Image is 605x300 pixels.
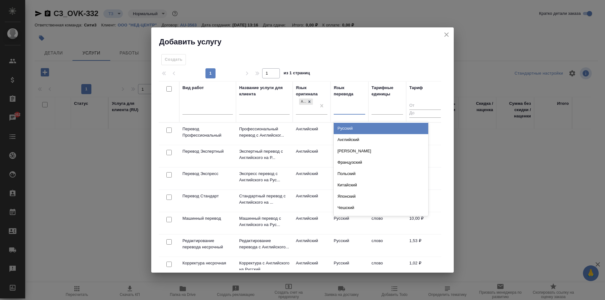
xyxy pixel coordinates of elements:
td: Русский [331,257,368,279]
p: Перевод Стандарт [182,193,233,199]
td: Русский [331,167,368,190]
td: Английский [293,145,331,167]
td: слово [368,212,406,234]
div: Английский [298,98,314,106]
div: Язык оригинала [296,85,327,97]
div: Тариф [409,85,423,91]
span: из 1 страниц [284,69,310,78]
p: Корректура с Английского на Русский [239,260,290,273]
td: Русский [331,123,368,145]
td: Русский [331,190,368,212]
div: Английский [299,99,306,105]
td: Русский [331,145,368,167]
td: Русский [331,212,368,234]
h2: Добавить услугу [159,37,454,47]
div: Тарифные единицы [372,85,403,97]
td: 10,00 ₽ [406,212,444,234]
p: Перевод Профессиональный [182,126,233,139]
button: close [442,30,451,39]
div: Вид работ [182,85,204,91]
td: Русский [331,235,368,257]
p: Перевод Экспертный [182,148,233,155]
div: Польский [334,168,428,179]
p: Редактирование перевода несрочный [182,238,233,250]
input: До [409,110,441,117]
p: Экспертный перевод с Английского на Р... [239,148,290,161]
td: Английский [293,235,331,257]
td: 1,53 ₽ [406,235,444,257]
div: Название услуги для клиента [239,85,290,97]
p: Перевод Экспресс [182,171,233,177]
td: Английский [293,257,331,279]
input: От [409,102,441,110]
p: Экспресс перевод с Английского на Рус... [239,171,290,183]
td: 1,02 ₽ [406,257,444,279]
td: Английский [293,212,331,234]
td: Английский [293,167,331,190]
div: Русский [334,123,428,134]
td: слово [368,235,406,257]
p: Стандартный перевод с Английского на ... [239,193,290,206]
td: слово [368,257,406,279]
div: Английский [334,134,428,145]
p: Корректура несрочная [182,260,233,266]
div: Китайский [334,179,428,191]
div: Французский [334,157,428,168]
div: [PERSON_NAME] [334,145,428,157]
td: Английский [293,190,331,212]
p: Профессиональный перевод с Английског... [239,126,290,139]
td: Английский [293,123,331,145]
p: Редактирование перевода с Английского... [239,238,290,250]
div: Язык перевода [334,85,365,97]
div: Чешский [334,202,428,213]
p: Машинный перевод с Английского на Рус... [239,215,290,228]
div: Сербский [334,213,428,225]
p: Машинный перевод [182,215,233,222]
div: Японский [334,191,428,202]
